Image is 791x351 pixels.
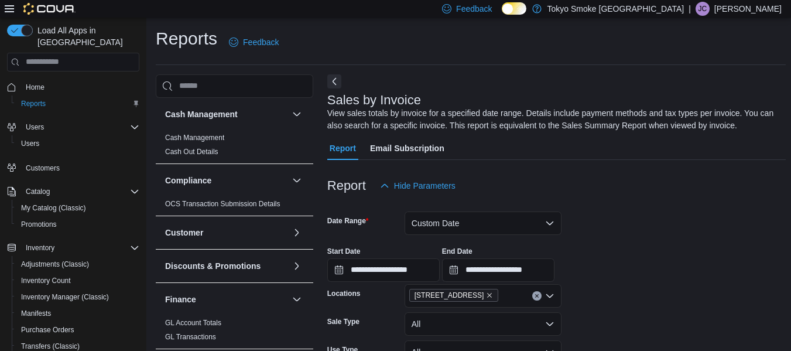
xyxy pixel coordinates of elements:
[2,183,144,200] button: Catalog
[442,247,472,256] label: End Date
[370,137,444,160] span: Email Subscription
[698,2,707,16] span: JC
[375,174,460,197] button: Hide Parameters
[2,240,144,256] button: Inventory
[486,292,493,299] button: Remove 11795 Bramalea Rd from selection in this group
[12,322,144,338] button: Purchase Orders
[16,201,91,215] a: My Catalog (Classic)
[21,276,71,285] span: Inventory Count
[165,108,287,120] button: Cash Management
[327,289,361,298] label: Locations
[696,2,710,16] div: Jordan Cooper
[394,180,456,192] span: Hide Parameters
[165,147,218,156] span: Cash Out Details
[165,332,216,342] span: GL Transactions
[21,120,139,134] span: Users
[16,97,139,111] span: Reports
[21,161,64,175] a: Customers
[290,292,304,306] button: Finance
[442,258,554,282] input: Press the down key to open a popover containing a calendar.
[12,216,144,233] button: Promotions
[16,97,50,111] a: Reports
[405,312,561,336] button: All
[532,291,542,301] button: Clear input
[327,258,440,282] input: Press the down key to open a popover containing a calendar.
[2,119,144,135] button: Users
[290,226,304,240] button: Customer
[12,305,144,322] button: Manifests
[12,256,144,272] button: Adjustments (Classic)
[21,80,139,94] span: Home
[16,201,139,215] span: My Catalog (Classic)
[12,135,144,152] button: Users
[16,323,79,337] a: Purchase Orders
[165,175,287,186] button: Compliance
[26,122,44,132] span: Users
[165,294,196,305] h3: Finance
[327,74,341,88] button: Next
[165,319,221,327] a: GL Account Totals
[165,294,287,305] button: Finance
[16,217,139,231] span: Promotions
[156,27,217,50] h1: Reports
[290,259,304,273] button: Discounts & Promotions
[16,306,139,321] span: Manifests
[21,139,39,148] span: Users
[16,257,139,271] span: Adjustments (Classic)
[330,137,356,160] span: Report
[165,260,261,272] h3: Discounts & Promotions
[224,30,283,54] a: Feedback
[21,292,109,302] span: Inventory Manager (Classic)
[16,306,56,321] a: Manifests
[12,96,144,112] button: Reports
[165,227,203,238] h3: Customer
[21,220,57,229] span: Promotions
[156,316,313,349] div: Finance
[165,227,287,238] button: Customer
[327,317,359,326] label: Sale Type
[33,25,139,48] span: Load All Apps in [GEOGRAPHIC_DATA]
[156,131,313,163] div: Cash Management
[21,260,89,269] span: Adjustments (Classic)
[21,185,139,199] span: Catalog
[23,3,76,15] img: Cova
[545,291,554,301] button: Open list of options
[165,148,218,156] a: Cash Out Details
[165,199,280,209] span: OCS Transaction Submission Details
[327,247,361,256] label: Start Date
[16,290,139,304] span: Inventory Manager (Classic)
[21,120,49,134] button: Users
[156,197,313,216] div: Compliance
[165,260,287,272] button: Discounts & Promotions
[26,83,44,92] span: Home
[16,137,139,151] span: Users
[409,289,499,302] span: 11795 Bramalea Rd
[16,274,76,288] a: Inventory Count
[405,212,561,235] button: Custom Date
[26,163,60,173] span: Customers
[16,137,44,151] a: Users
[16,274,139,288] span: Inventory Count
[689,2,691,16] p: |
[2,79,144,96] button: Home
[327,93,421,107] h3: Sales by Invoice
[714,2,782,16] p: [PERSON_NAME]
[16,217,61,231] a: Promotions
[290,107,304,121] button: Cash Management
[16,257,94,271] a: Adjustments (Classic)
[21,241,59,255] button: Inventory
[21,99,46,108] span: Reports
[21,185,54,199] button: Catalog
[21,80,49,94] a: Home
[26,243,54,253] span: Inventory
[165,133,224,142] span: Cash Management
[165,333,216,341] a: GL Transactions
[415,289,484,301] span: [STREET_ADDRESS]
[165,134,224,142] a: Cash Management
[502,2,526,15] input: Dark Mode
[21,309,51,318] span: Manifests
[21,160,139,175] span: Customers
[21,342,80,351] span: Transfers (Classic)
[16,323,139,337] span: Purchase Orders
